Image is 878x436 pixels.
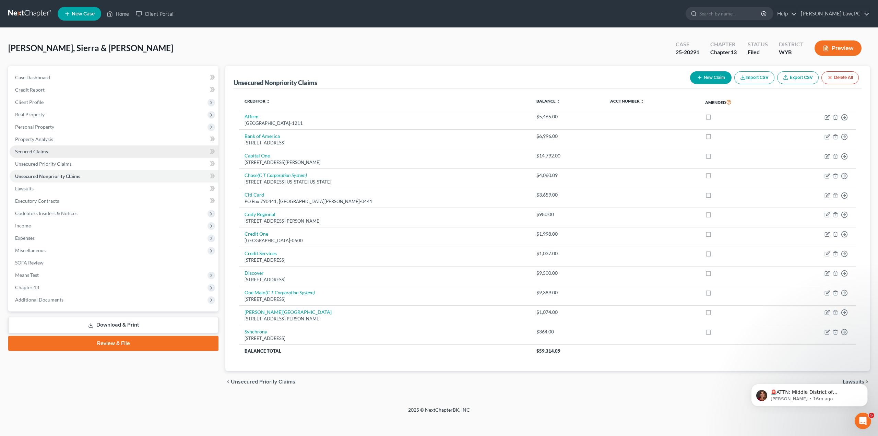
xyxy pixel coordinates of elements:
[15,260,44,266] span: SOFA Review
[15,297,63,303] span: Additional Documents
[536,231,599,237] div: $1,998.00
[15,74,50,80] span: Case Dashboard
[8,336,218,351] a: Review & File
[239,345,531,357] th: Balance Total
[15,235,35,241] span: Expenses
[10,195,218,207] a: Executory Contracts
[779,48,804,56] div: WYB
[10,133,218,145] a: Property Analysis
[821,71,859,84] button: Delete All
[132,8,177,20] a: Client Portal
[245,329,267,334] a: Synchrony
[536,152,599,159] div: $14,792.00
[234,79,317,87] div: Unsecured Nonpriority Claims
[536,172,599,179] div: $4,060.09
[15,173,80,179] span: Unsecured Nonpriority Claims
[8,43,173,53] span: [PERSON_NAME], Sierra & [PERSON_NAME]
[72,11,95,16] span: New Case
[536,133,599,140] div: $6,996.00
[15,87,45,93] span: Credit Report
[245,98,270,104] a: Creditor unfold_more
[640,99,644,104] i: unfold_more
[15,284,39,290] span: Chapter 13
[536,98,560,104] a: Balance unfold_more
[610,98,644,104] a: Acct Number unfold_more
[15,198,59,204] span: Executory Contracts
[245,316,525,322] div: [STREET_ADDRESS][PERSON_NAME]
[779,40,804,48] div: District
[231,379,295,385] span: Unsecured Priority Claims
[103,8,132,20] a: Home
[748,48,768,56] div: Filed
[258,172,307,178] i: (C T Corporation System)
[10,145,218,158] a: Secured Claims
[536,191,599,198] div: $3,659.00
[245,140,525,146] div: [STREET_ADDRESS]
[245,290,315,295] a: One Main(C T Corporation System)
[245,179,525,185] div: [STREET_ADDRESS][US_STATE][US_STATE]
[15,111,45,117] span: Real Property
[10,257,218,269] a: SOFA Review
[245,335,525,342] div: [STREET_ADDRESS]
[536,270,599,276] div: $9,500.00
[710,40,737,48] div: Chapter
[244,406,634,419] div: 2025 © NextChapterBK, INC
[676,40,699,48] div: Case
[741,369,878,417] iframe: Intercom notifications message
[15,223,31,228] span: Income
[15,99,44,105] span: Client Profile
[225,379,295,385] button: chevron_left Unsecured Priority Claims
[15,210,78,216] span: Codebtors Insiders & Notices
[245,159,525,166] div: [STREET_ADDRESS][PERSON_NAME]
[536,113,599,120] div: $5,465.00
[15,149,48,154] span: Secured Claims
[536,348,560,354] span: $59,314.09
[245,237,525,244] div: [GEOGRAPHIC_DATA]-0500
[245,198,525,205] div: PO Box 790441, [GEOGRAPHIC_DATA][PERSON_NAME]-0441
[245,270,264,276] a: Discover
[245,133,280,139] a: Bank of America
[245,309,332,315] a: [PERSON_NAME][GEOGRAPHIC_DATA]
[265,290,315,295] i: (C T Corporation System)
[10,170,218,182] a: Unsecured Nonpriority Claims
[15,136,53,142] span: Property Analysis
[536,289,599,296] div: $9,389.00
[556,99,560,104] i: unfold_more
[266,99,270,104] i: unfold_more
[8,317,218,333] a: Download & Print
[245,211,275,217] a: Cody Regional
[15,161,72,167] span: Unsecured Priority Claims
[10,71,218,84] a: Case Dashboard
[777,71,819,84] a: Export CSV
[245,120,525,127] div: [GEOGRAPHIC_DATA]-1211
[245,172,307,178] a: Chase(C T Corporation System)
[699,7,762,20] input: Search by name...
[748,40,768,48] div: Status
[797,8,869,20] a: [PERSON_NAME] Law, PC
[15,247,46,253] span: Miscellaneous
[15,186,34,191] span: Lawsuits
[734,71,774,84] button: Import CSV
[536,250,599,257] div: $1,037.00
[225,379,231,385] i: chevron_left
[676,48,699,56] div: 25-20291
[10,182,218,195] a: Lawsuits
[690,71,732,84] button: New Claim
[15,124,54,130] span: Personal Property
[710,48,737,56] div: Chapter
[536,309,599,316] div: $1,074.00
[245,276,525,283] div: [STREET_ADDRESS]
[10,158,218,170] a: Unsecured Priority Claims
[855,413,871,429] iframe: Intercom live chat
[245,218,525,224] div: [STREET_ADDRESS][PERSON_NAME]
[10,84,218,96] a: Credit Report
[245,296,525,303] div: [STREET_ADDRESS]
[15,272,39,278] span: Means Test
[245,114,259,119] a: Affirm
[245,231,268,237] a: Credit One
[245,257,525,263] div: [STREET_ADDRESS]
